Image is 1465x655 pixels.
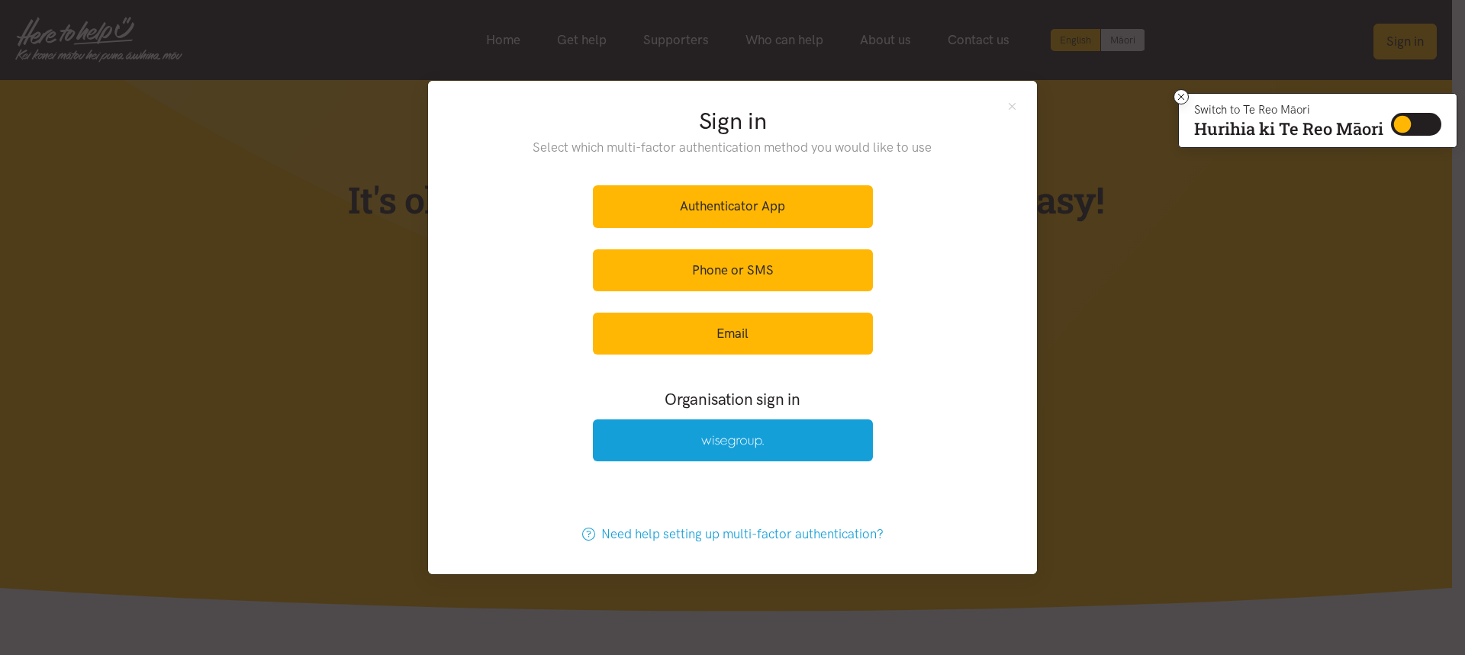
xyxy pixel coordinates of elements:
[1006,99,1019,112] button: Close
[1194,105,1383,114] p: Switch to Te Reo Māori
[1194,122,1383,136] p: Hurihia ki Te Reo Māori
[593,313,873,355] a: Email
[502,105,964,137] h2: Sign in
[502,137,964,158] p: Select which multi-factor authentication method you would like to use
[593,249,873,291] a: Phone or SMS
[593,185,873,227] a: Authenticator App
[551,388,914,410] h3: Organisation sign in
[566,513,900,555] a: Need help setting up multi-factor authentication?
[701,435,764,448] img: Wise Group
